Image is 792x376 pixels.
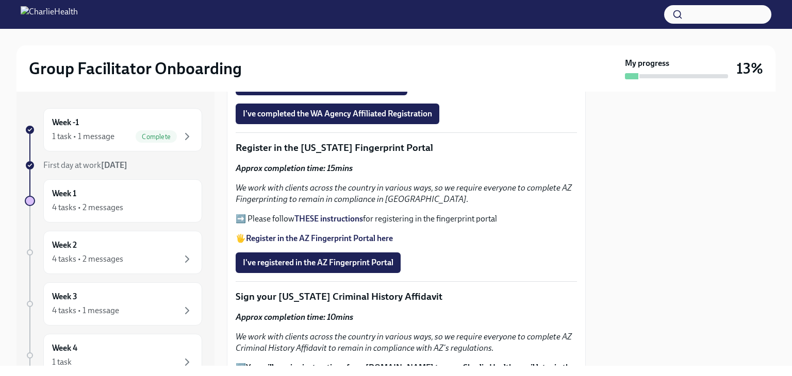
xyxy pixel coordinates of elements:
[101,160,127,170] strong: [DATE]
[25,160,202,171] a: First day at work[DATE]
[52,131,114,142] div: 1 task • 1 message
[236,233,577,244] p: 🖐️
[52,305,119,316] div: 4 tasks • 1 message
[25,282,202,326] a: Week 34 tasks • 1 message
[736,59,763,78] h3: 13%
[52,240,77,251] h6: Week 2
[236,163,353,173] strong: Approx completion time: 15mins
[236,252,401,273] button: I've registered in the AZ Fingerprint Portal
[136,133,177,141] span: Complete
[246,233,393,243] a: Register in the AZ Fingerprint Portal here
[25,231,202,274] a: Week 24 tasks • 2 messages
[243,258,393,268] span: I've registered in the AZ Fingerprint Portal
[43,160,127,170] span: First day at work
[625,58,669,69] strong: My progress
[236,141,577,155] p: Register in the [US_STATE] Fingerprint Portal
[52,253,123,265] div: 4 tasks • 2 messages
[236,104,439,124] button: I've completed the WA Agency Affiliated Registration
[52,291,77,302] h6: Week 3
[25,179,202,223] a: Week 14 tasks • 2 messages
[52,343,77,354] h6: Week 4
[243,109,432,119] span: I've completed the WA Agency Affiliated Registration
[25,108,202,151] a: Week -11 task • 1 messageComplete
[236,312,353,322] strong: Approx completion time: 10mins
[294,214,363,224] a: THESE instructions
[236,290,577,303] p: Sign your [US_STATE] Criminal History Affidavit
[52,188,76,199] h6: Week 1
[236,332,572,353] em: We work with clients across the country in various ways, so we require everyone to complete AZ Cr...
[52,202,123,213] div: 4 tasks • 2 messages
[52,117,79,128] h6: Week -1
[236,183,572,204] em: We work with clients across the country in various ways, so we require everyone to complete AZ Fi...
[21,6,78,23] img: CharlieHealth
[236,213,577,225] p: ➡️ Please follow for registering in the fingerprint portal
[52,356,72,368] div: 1 task
[29,58,242,79] h2: Group Facilitator Onboarding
